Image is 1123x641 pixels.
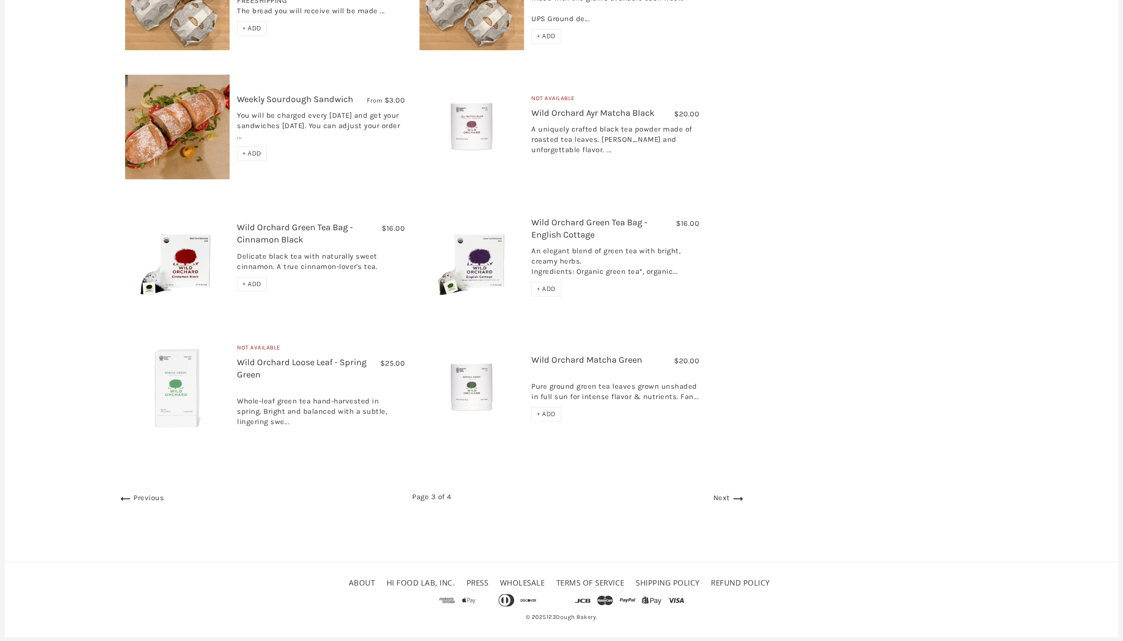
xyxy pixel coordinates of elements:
[531,124,699,160] div: A uniquely crafted black tea powder made of roasted tea leaves. [PERSON_NAME] and unforgettable f...
[531,94,699,107] div: Not Available
[531,246,699,282] div: An elegant blend of green tea with bright, creamy herbs. Ingredients: Organic green tea*, organic...
[237,386,405,432] div: Whole-leaf green tea hand-harvested in spring. Bright and balanced with a subtle, lingering swe...
[349,578,375,588] a: About
[419,75,524,179] img: Wild Orchard Ayr Matcha Black
[674,356,699,365] span: $20.00
[531,107,654,118] a: Wild Orchard Ayr Matcha Black
[531,354,642,365] a: Wild Orchard Matcha Green
[237,277,267,292] div: + ADD
[419,204,524,309] img: Wild Orchard Green Tea Bag - English Cottage
[242,149,261,158] span: + ADD
[125,75,230,179] img: Weekly Sourdough Sandwich
[367,96,382,105] span: From
[382,224,405,233] span: $16.00
[467,578,489,588] a: Press
[387,578,455,588] a: HI FOOD LAB, INC.
[380,359,405,368] span: $25.00
[242,24,261,32] span: + ADD
[523,609,600,625] span: © 2025 .
[237,343,405,356] div: Not Available
[531,29,561,44] div: + ADD
[537,410,556,418] span: + ADD
[242,280,261,288] span: + ADD
[237,146,267,161] div: + ADD
[531,407,561,422] div: + ADD
[118,493,164,502] a: Previous
[636,578,700,588] a: Shipping Policy
[531,371,699,407] div: Pure ground green tea leaves grown unshaded in full sun for intense flavor & nutrients. Fan...
[537,285,556,293] span: + ADD
[385,96,405,105] span: $3.00
[346,574,777,591] ul: Secondary
[713,493,746,502] a: Next
[237,94,353,105] a: Weekly Sourdough Sandwich
[237,357,366,380] a: Wild Orchard Loose Leaf - Spring Green
[547,614,597,620] a: 123Dough Bakery
[711,578,770,588] a: Refund policy
[674,109,699,118] span: $20.00
[118,491,746,503] span: Page 3 of 4
[237,21,267,36] div: + ADD
[537,32,556,40] span: + ADD
[419,335,524,440] img: Wild Orchard Matcha Green
[500,578,545,588] a: Wholesale
[676,219,699,228] span: $16.00
[125,204,230,309] img: Wild Orchard Green Tea Bag - Cinnamon Black
[125,333,230,441] img: Wild Orchard Loose Leaf - Spring Green
[237,222,353,245] a: Wild Orchard Green Tea Bag - Cinnamon Black
[237,251,405,277] div: Delicate black tea with naturally sweet cinnamon. A true cinnamon-lover's tea.
[556,578,625,588] a: Terms of service
[237,110,405,146] div: You will be charged every [DATE] and get your sandwiches [DATE]. You can adjust your order ...
[531,282,561,296] div: + ADD
[531,217,647,240] a: Wild Orchard Green Tea Bag - English Cottage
